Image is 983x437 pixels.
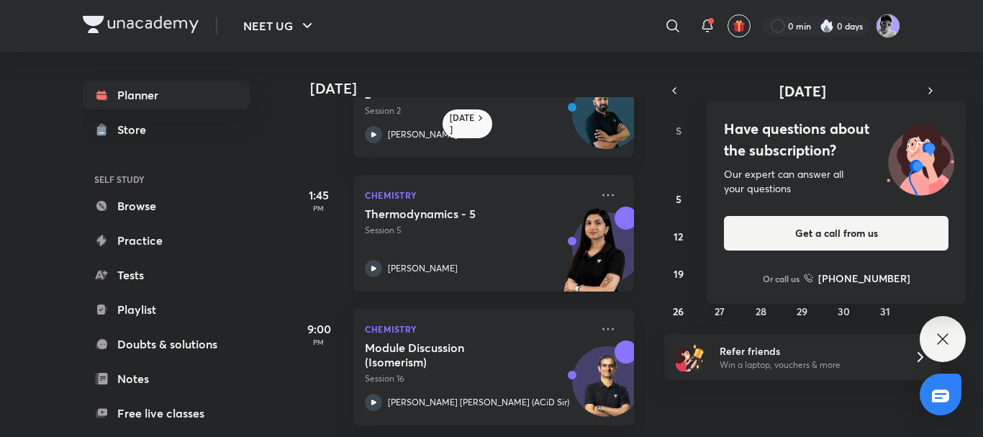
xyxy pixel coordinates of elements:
div: Store [117,121,155,138]
h5: 1:45 [290,186,348,204]
h6: [DATE] [450,112,475,135]
a: Planner [83,81,250,109]
abbr: October 19, 2025 [674,267,684,281]
button: October 26, 2025 [667,299,690,323]
h6: [PHONE_NUMBER] [818,271,910,286]
button: October 19, 2025 [667,262,690,285]
img: avatar [733,19,746,32]
img: henil patel [876,14,900,38]
button: NEET UG [235,12,325,40]
button: Get a call from us [724,216,948,251]
h5: Module Discussion (Isomerism) [365,341,544,369]
abbr: October 27, 2025 [715,305,725,318]
p: Or call us [763,272,799,285]
p: [PERSON_NAME] [388,262,458,275]
div: Our expert can answer all your questions [724,167,948,196]
span: [DATE] [779,81,826,101]
button: avatar [728,14,751,37]
a: Notes [83,364,250,393]
a: Company Logo [83,16,199,37]
button: [DATE] [684,81,920,101]
h4: Have questions about the subscription? [724,118,948,161]
abbr: October 30, 2025 [838,305,850,318]
p: PM [290,204,348,212]
button: October 28, 2025 [750,299,773,323]
abbr: October 31, 2025 [880,305,890,318]
abbr: October 26, 2025 [673,305,684,318]
p: Win a laptop, vouchers & more [720,359,897,371]
h4: [DATE] [310,80,648,97]
img: Avatar [573,354,642,423]
button: October 27, 2025 [708,299,731,323]
img: streak [820,19,834,33]
abbr: October 5, 2025 [676,192,681,206]
a: Tests [83,261,250,289]
abbr: October 28, 2025 [756,305,766,318]
a: Browse [83,192,250,220]
h5: Thermodynamics - 5 [365,207,544,221]
p: Session 5 [365,224,591,237]
img: unacademy [555,207,634,306]
p: Chemistry [365,186,591,204]
img: Company Logo [83,16,199,33]
button: October 5, 2025 [667,187,690,210]
p: Session 16 [365,372,591,385]
button: October 29, 2025 [791,299,814,323]
button: October 30, 2025 [832,299,855,323]
abbr: Sunday [676,124,681,138]
p: [PERSON_NAME] [PERSON_NAME] (ACiD Sir) [388,396,569,409]
button: October 12, 2025 [667,225,690,248]
h5: 9:00 [290,320,348,338]
a: Store [83,115,250,144]
abbr: October 12, 2025 [674,230,683,243]
button: October 31, 2025 [874,299,897,323]
img: ttu_illustration_new.svg [875,118,966,196]
p: Chemistry [365,320,591,338]
a: Playlist [83,295,250,324]
abbr: October 29, 2025 [797,305,807,318]
a: Free live classes [83,399,250,428]
p: [PERSON_NAME] [388,128,458,141]
a: Doubts & solutions [83,330,250,359]
p: Session 2 [365,104,591,117]
h6: SELF STUDY [83,167,250,192]
h6: Refer friends [720,343,897,359]
img: referral [676,343,705,371]
a: [PHONE_NUMBER] [804,271,910,286]
img: Avatar [573,86,642,156]
a: Practice [83,226,250,255]
p: PM [290,338,348,346]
